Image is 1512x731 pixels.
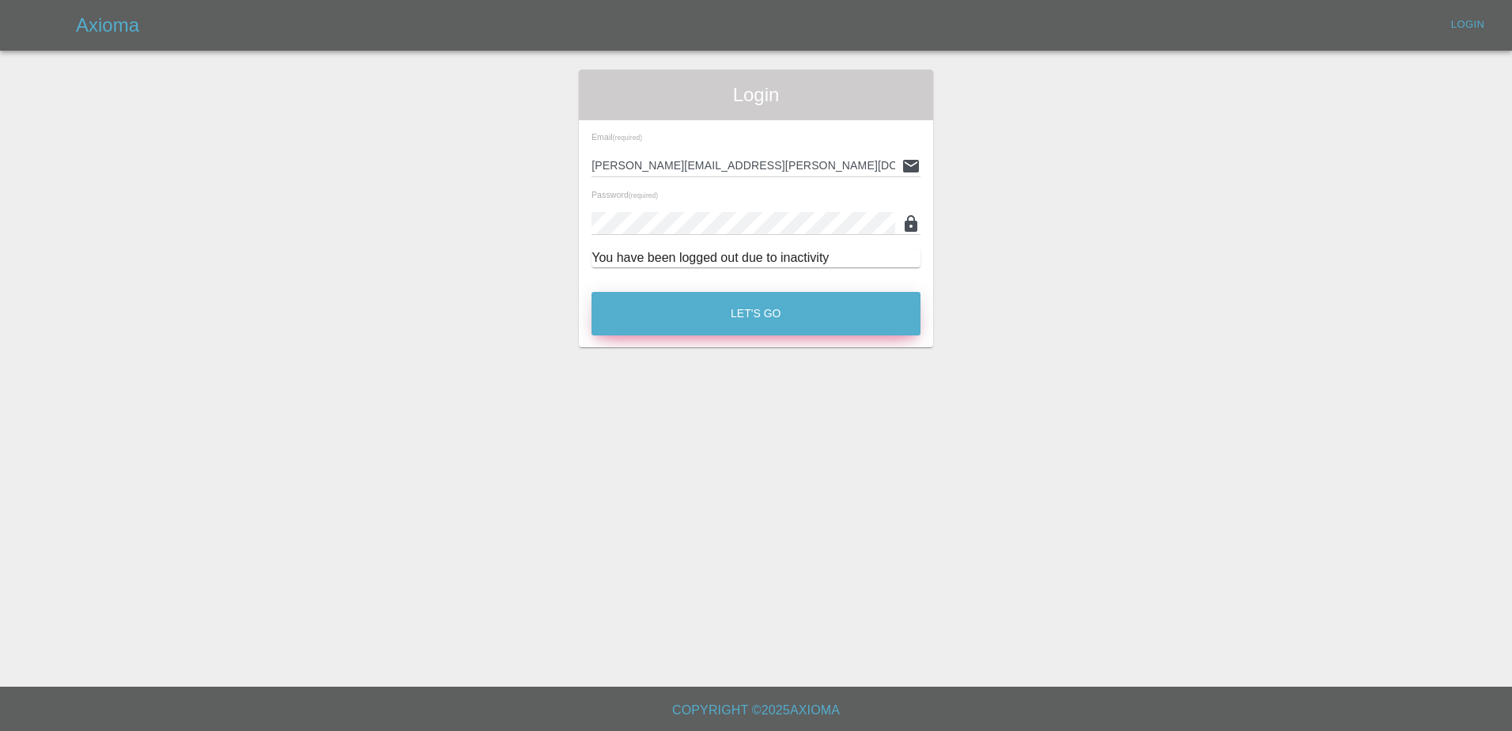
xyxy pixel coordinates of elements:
[629,192,658,199] small: (required)
[76,13,139,38] h5: Axioma
[613,134,642,142] small: (required)
[592,132,642,142] span: Email
[592,82,920,108] span: Login
[592,248,920,267] div: You have been logged out due to inactivity
[13,699,1499,722] h6: Copyright © 2025 Axioma
[1442,13,1493,37] a: Login
[592,190,658,199] span: Password
[592,292,920,335] button: Let's Go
